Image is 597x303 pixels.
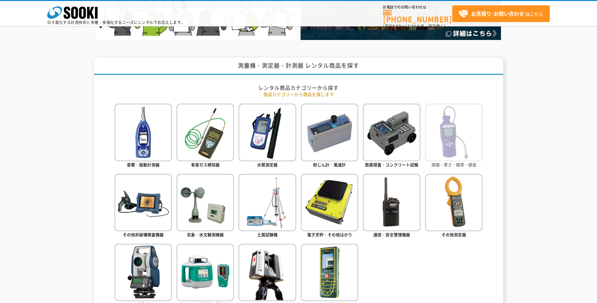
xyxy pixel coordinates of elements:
a: 粉じん計・風速計 [301,104,358,169]
img: その他測量機器 [301,244,358,301]
a: 有害ガス検知器 [177,104,234,169]
a: 水質測定器 [239,104,296,169]
span: 鉄筋探査・コンクリート試験 [365,162,418,168]
img: 気象・水文観測機器 [177,174,234,231]
a: 電子天秤・その他はかり [301,174,358,239]
span: お電話でのお問い合わせは [383,5,452,9]
a: 鉄筋探査・コンクリート試験 [363,104,420,169]
p: 商品カテゴリーから商品を探します [115,91,483,98]
img: 音響・振動計測器 [115,104,172,161]
span: その他非破壊検査機器 [123,232,164,237]
span: 電子天秤・その他はかり [307,232,352,237]
span: 17:30 [405,23,416,29]
span: (平日 ～ 土日、祝日除く) [383,23,445,29]
img: 水質測定器 [239,104,296,161]
a: 音響・振動計測器 [115,104,172,169]
img: 電子天秤・その他はかり [301,174,358,231]
a: 気象・水文観測機器 [177,174,234,239]
img: 3Dスキャナー [239,244,296,301]
a: お見積り･お問い合わせはこちら [452,5,550,22]
span: 土質試験機 [257,232,278,237]
h1: 測量機・測定器・計測器 レンタル商品を探す [94,58,503,75]
img: その他非破壊検査機器 [115,174,172,231]
p: 日々進化する計測技術と多種・多様化するニーズにレンタルでお応えします。 [47,20,185,24]
span: 水質測定器 [257,162,278,168]
img: 探傷・厚さ・膜厚・硬度 [425,104,482,161]
a: 土質試験機 [239,174,296,239]
span: はこちら [459,9,543,19]
img: 通信・安全管理機器 [363,174,420,231]
span: 気象・水文観測機器 [187,232,224,237]
img: 粉じん計・風速計 [301,104,358,161]
a: その他非破壊検査機器 [115,174,172,239]
img: その他測定器 [425,174,482,231]
img: レーザー測量機・墨出器 [177,244,234,301]
span: 探傷・厚さ・膜厚・硬度 [431,162,476,168]
a: 探傷・厚さ・膜厚・硬度 [425,104,482,169]
img: 有害ガス検知器 [177,104,234,161]
a: その他測定器 [425,174,482,239]
img: 土質試験機 [239,174,296,231]
h2: レンタル商品カテゴリーから探す [115,84,483,91]
span: 有害ガス検知器 [191,162,220,168]
span: 粉じん計・風速計 [313,162,346,168]
a: [PHONE_NUMBER] [383,10,452,23]
img: 測量機 [115,244,172,301]
span: 8:50 [392,23,401,29]
span: 通信・安全管理機器 [373,232,410,237]
strong: お見積り･お問い合わせ [471,10,524,17]
span: 音響・振動計測器 [127,162,160,168]
span: その他測定器 [442,232,466,237]
img: 鉄筋探査・コンクリート試験 [363,104,420,161]
a: 通信・安全管理機器 [363,174,420,239]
